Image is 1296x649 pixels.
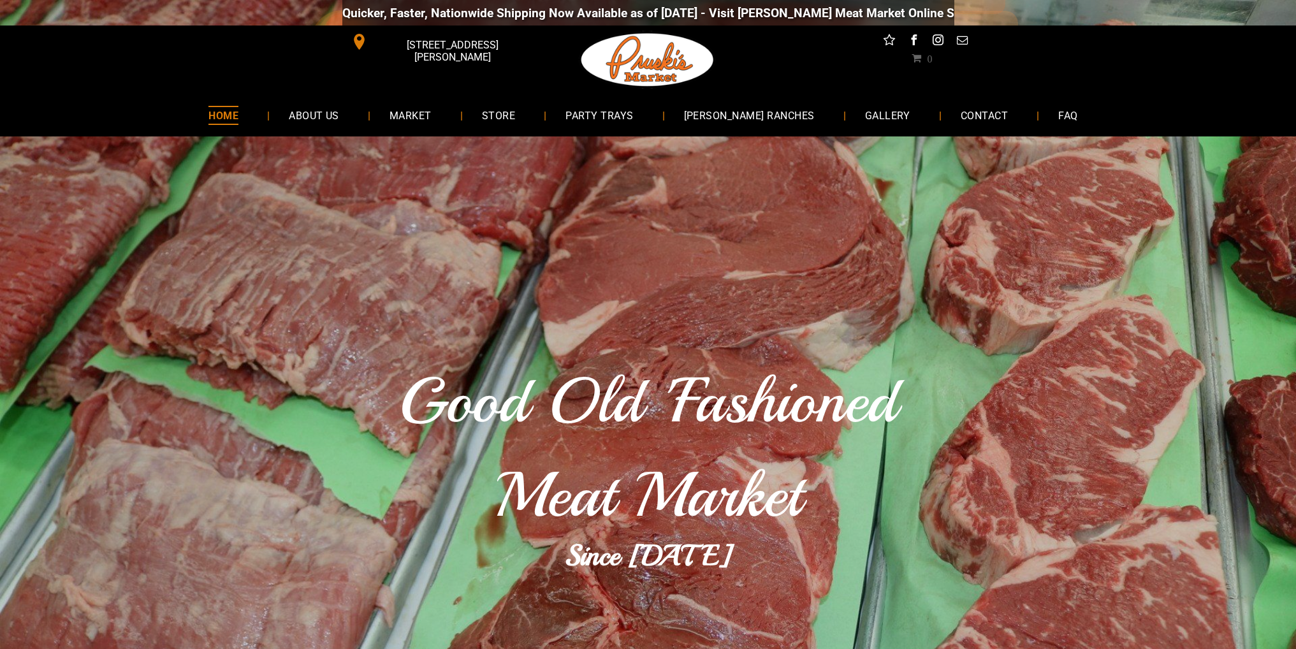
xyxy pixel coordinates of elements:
[929,32,946,52] a: instagram
[546,98,652,132] a: PARTY TRAYS
[189,98,258,132] a: HOME
[370,33,534,69] span: [STREET_ADDRESS][PERSON_NAME]
[927,53,932,63] span: 0
[399,361,897,535] span: Good Old 'Fashioned Meat Market
[579,26,717,94] img: Pruski-s+Market+HQ+Logo2-259w.png
[270,98,358,132] a: ABOUT US
[565,537,732,574] b: Since [DATE]
[881,32,898,52] a: Social network
[463,98,534,132] a: STORE
[665,98,834,132] a: [PERSON_NAME] RANCHES
[370,98,451,132] a: MARKET
[905,32,922,52] a: facebook
[342,32,537,52] a: [STREET_ADDRESS][PERSON_NAME]
[846,98,929,132] a: GALLERY
[942,98,1027,132] a: CONTACT
[1039,98,1096,132] a: FAQ
[954,32,970,52] a: email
